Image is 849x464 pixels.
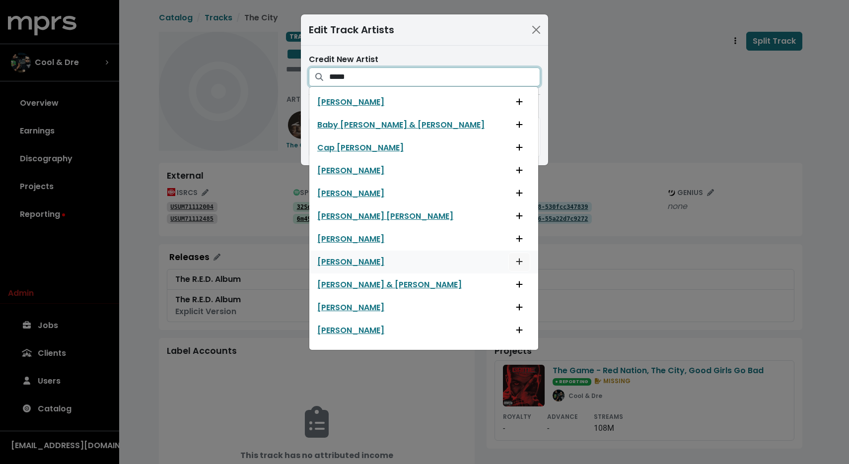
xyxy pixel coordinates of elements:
[317,142,404,154] a: Cap [PERSON_NAME]
[317,279,462,291] a: [PERSON_NAME] & [PERSON_NAME]
[508,253,530,271] button: Add artist to this track's credited artists
[317,325,384,336] a: [PERSON_NAME]
[508,93,530,112] button: Add artist to this track's credited artists
[317,256,384,268] a: [PERSON_NAME]
[508,116,530,134] button: Add artist to this track's credited artists
[508,207,530,226] button: Add artist to this track's credited artists
[317,302,384,314] a: [PERSON_NAME]
[508,230,530,249] button: Add artist to this track's credited artists
[317,96,384,108] a: [PERSON_NAME]
[508,298,530,317] button: Add artist to this track's credited artists
[528,22,544,38] button: Close
[309,54,540,66] div: Credit New Artist
[317,210,453,222] a: [PERSON_NAME] [PERSON_NAME]
[508,138,530,157] button: Add artist to this track's credited artists
[317,165,384,177] a: [PERSON_NAME]
[317,233,384,245] a: [PERSON_NAME]
[508,275,530,294] button: Add artist to this track's credited artists
[508,184,530,203] button: Add artist to this track's credited artists
[317,119,485,131] a: Baby [PERSON_NAME] & [PERSON_NAME]
[508,161,530,180] button: Add artist to this track's credited artists
[309,22,394,37] div: Edit Track Artists
[317,188,384,199] a: [PERSON_NAME]
[329,67,540,86] input: Search for artists who should be credited on this track
[508,321,530,340] button: Add artist to this track's credited artists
